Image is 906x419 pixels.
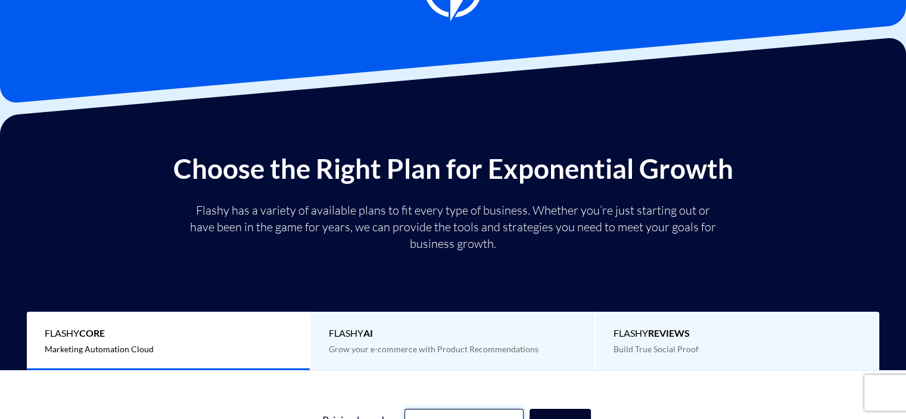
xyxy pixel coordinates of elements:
span: Flashy [329,327,576,340]
span: Flashy [614,327,862,340]
span: Grow your e-commerce with Product Recommendations [329,344,538,354]
span: Marketing Automation Cloud [45,344,154,354]
span: Flashy [45,327,292,340]
h2: Choose the Right Plan for Exponential Growth [9,154,897,184]
span: Build True Social Proof [614,344,699,354]
b: Core [79,327,105,339]
b: REVIEWS [648,327,690,339]
p: Flashy has a variety of available plans to fit every type of business. Whether you’re just starti... [185,202,721,252]
b: AI [363,327,373,339]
